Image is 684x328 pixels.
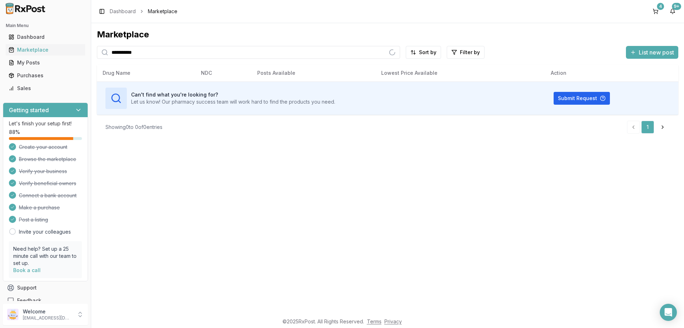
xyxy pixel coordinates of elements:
[419,49,436,56] span: Sort by
[9,33,82,41] div: Dashboard
[672,3,681,10] div: 9+
[6,31,85,43] a: Dashboard
[406,46,441,59] button: Sort by
[97,64,195,82] th: Drug Name
[3,83,88,94] button: Sales
[9,129,20,136] span: 88 %
[9,46,82,53] div: Marketplace
[110,8,177,15] nav: breadcrumb
[545,64,678,82] th: Action
[19,216,48,223] span: Post a listing
[6,43,85,56] a: Marketplace
[9,59,82,66] div: My Posts
[3,70,88,81] button: Purchases
[252,64,375,82] th: Posts Available
[660,304,677,321] div: Open Intercom Messenger
[19,156,76,163] span: Browse the marketplace
[13,245,78,267] p: Need help? Set up a 25 minute call with our team to set up.
[131,98,335,105] p: Let us know! Our pharmacy success team will work hard to find the products you need.
[3,281,88,294] button: Support
[131,91,335,98] h3: Can't find what you're looking for?
[19,204,60,211] span: Make a purchase
[13,267,41,273] a: Book a call
[367,318,382,324] a: Terms
[3,57,88,68] button: My Posts
[3,3,48,14] img: RxPost Logo
[19,144,67,151] span: Create your account
[6,69,85,82] a: Purchases
[19,168,67,175] span: Verify your business
[6,23,85,28] h2: Main Menu
[554,92,610,105] button: Submit Request
[23,315,72,321] p: [EMAIL_ADDRESS][DOMAIN_NAME]
[667,6,678,17] button: 9+
[9,120,82,127] p: Let's finish your setup first!
[655,121,670,134] a: Go to next page
[447,46,484,59] button: Filter by
[17,297,41,304] span: Feedback
[9,85,82,92] div: Sales
[641,121,654,134] a: 1
[97,29,678,40] div: Marketplace
[375,64,545,82] th: Lowest Price Available
[6,56,85,69] a: My Posts
[657,3,664,10] div: 4
[626,50,678,57] a: List new post
[105,124,162,131] div: Showing 0 to 0 of 0 entries
[19,192,77,199] span: Connect a bank account
[23,308,72,315] p: Welcome
[627,121,670,134] nav: pagination
[460,49,480,56] span: Filter by
[3,44,88,56] button: Marketplace
[3,294,88,307] button: Feedback
[9,72,82,79] div: Purchases
[19,180,76,187] span: Verify beneficial owners
[650,6,661,17] button: 4
[195,64,252,82] th: NDC
[9,106,49,114] h3: Getting started
[6,82,85,95] a: Sales
[3,31,88,43] button: Dashboard
[7,309,19,320] img: User avatar
[110,8,136,15] a: Dashboard
[19,228,71,235] a: Invite your colleagues
[384,318,402,324] a: Privacy
[626,46,678,59] button: List new post
[639,48,674,57] span: List new post
[148,8,177,15] span: Marketplace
